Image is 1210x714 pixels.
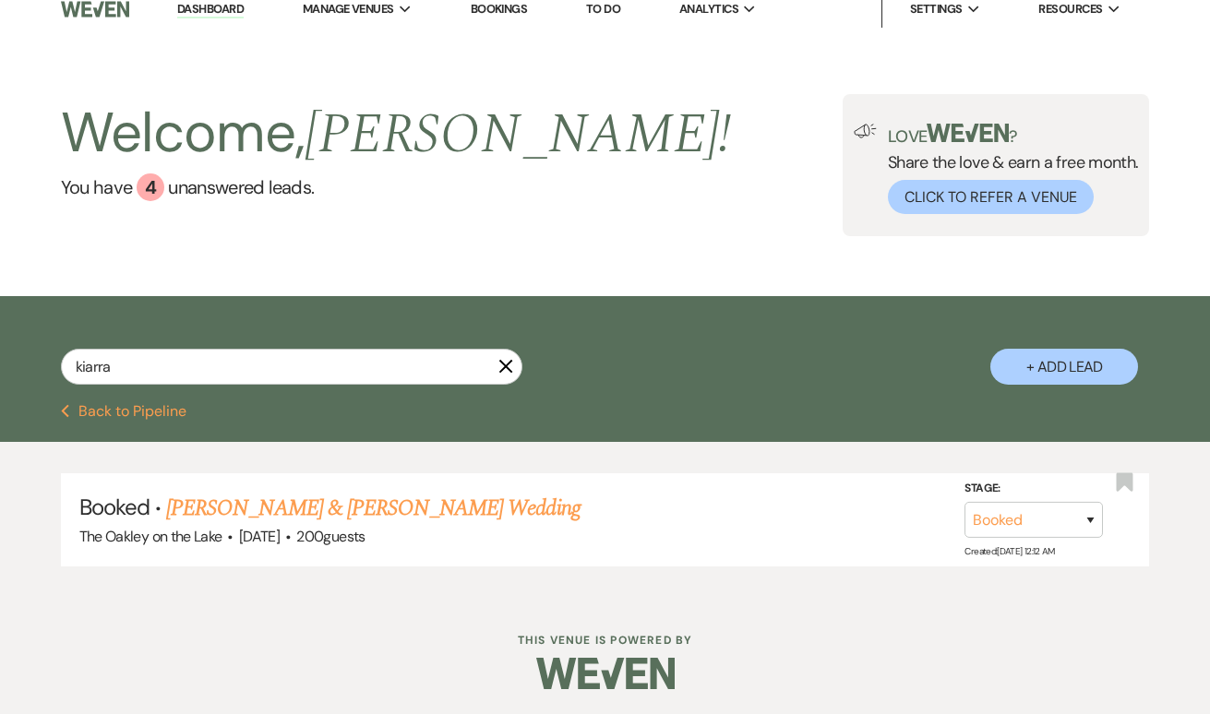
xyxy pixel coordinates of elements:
span: 200 guests [296,527,365,546]
button: Click to Refer a Venue [888,180,1094,214]
h2: Welcome, [61,94,732,173]
button: + Add Lead [990,349,1138,385]
span: Booked [79,493,150,521]
span: [DATE] [239,527,280,546]
img: weven-logo-green.svg [927,124,1009,142]
div: Share the love & earn a free month. [877,124,1139,214]
a: You have 4 unanswered leads. [61,173,732,201]
span: Created: [DATE] 12:12 AM [964,545,1054,557]
button: Back to Pipeline [61,404,187,419]
span: [PERSON_NAME] ! [305,92,731,177]
a: Bookings [471,1,528,17]
div: 4 [137,173,164,201]
img: Weven Logo [536,641,675,706]
span: The Oakley on the Lake [79,527,222,546]
p: Love ? [888,124,1139,145]
img: loud-speaker-illustration.svg [854,124,877,138]
a: Dashboard [177,1,244,18]
label: Stage: [964,479,1103,499]
a: To Do [586,1,620,17]
a: [PERSON_NAME] & [PERSON_NAME] Wedding [166,492,580,525]
input: Search by name, event date, email address or phone number [61,349,522,385]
